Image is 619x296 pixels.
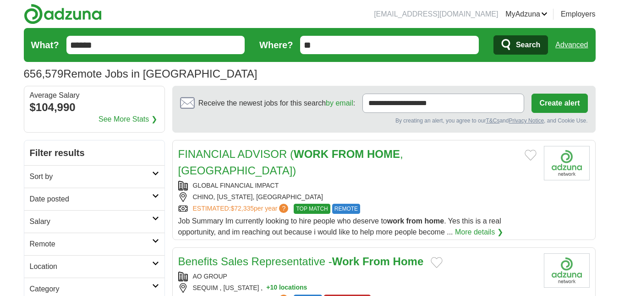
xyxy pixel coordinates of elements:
h2: Category [30,284,152,295]
button: Create alert [531,94,587,113]
a: Salary [24,210,164,233]
button: Add to favorite jobs [525,150,537,161]
strong: from [406,217,423,225]
button: Search [493,35,548,55]
button: Add to favorite jobs [431,257,443,268]
img: Company logo [544,253,590,288]
strong: work [387,217,404,225]
li: [EMAIL_ADDRESS][DOMAIN_NAME] [374,9,498,20]
a: ESTIMATED:$72,335per year? [193,204,290,214]
strong: Work [332,255,360,268]
strong: Home [393,255,424,268]
button: +10 locations [266,283,307,293]
a: Remote [24,233,164,255]
h1: Remote Jobs in [GEOGRAPHIC_DATA] [24,67,257,80]
span: Search [516,36,540,54]
img: Company logo [544,146,590,180]
strong: FROM [332,148,364,160]
a: T&Cs [486,117,499,124]
a: Privacy Notice [509,117,544,124]
div: By creating an alert, you agree to our and , and Cookie Use. [180,117,588,125]
a: See More Stats ❯ [99,114,157,125]
h2: Date posted [30,194,152,205]
h2: Location [30,261,152,272]
a: Advanced [555,36,588,54]
strong: From [362,255,390,268]
strong: WORK [294,148,329,160]
label: What? [31,38,59,52]
a: Location [24,255,164,278]
span: ? [279,204,288,213]
span: Job Summary Im currently looking to hire people who deserve to . Yes this is a real opportunity, ... [178,217,501,236]
a: Date posted [24,188,164,210]
div: Average Salary [30,92,159,99]
a: Employers [561,9,596,20]
h2: Remote [30,239,152,250]
label: Where? [259,38,293,52]
div: AO GROUP [178,272,537,281]
div: SEQUIM , [US_STATE] , [178,283,537,293]
strong: home [425,217,444,225]
span: Receive the newest jobs for this search : [198,98,355,109]
span: TOP MATCH [294,204,330,214]
a: Sort by [24,165,164,188]
strong: HOME [367,148,400,160]
a: More details ❯ [455,227,503,238]
a: Benefits Sales Representative -Work From Home [178,255,424,268]
span: $72,335 [230,205,254,212]
img: Adzuna logo [24,4,102,24]
h2: Filter results [24,140,164,165]
a: MyAdzuna [505,9,548,20]
a: FINANCIAL ADVISOR (WORK FROM HOME, [GEOGRAPHIC_DATA]) [178,148,403,177]
div: GLOBAL FINANCIAL IMPACT [178,181,537,190]
h2: Sort by [30,171,152,182]
h2: Salary [30,216,152,227]
div: $104,990 [30,99,159,116]
div: CHINO, [US_STATE], [GEOGRAPHIC_DATA] [178,192,537,202]
span: 656,579 [24,66,64,82]
span: REMOTE [332,204,360,214]
a: by email [326,99,353,107]
span: + [266,283,270,293]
